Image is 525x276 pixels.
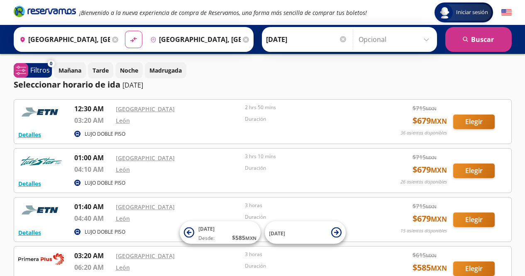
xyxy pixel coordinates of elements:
[120,66,138,75] p: Noche
[79,9,367,17] em: ¡Bienvenido a la nueva experiencia de compra de Reservamos, una forma más sencilla de comprar tus...
[445,27,512,52] button: Buscar
[14,63,52,78] button: 0Filtros
[116,105,175,113] a: [GEOGRAPHIC_DATA]
[245,235,256,241] small: MXN
[413,202,437,210] span: $ 715
[431,215,447,224] small: MXN
[122,80,143,90] p: [DATE]
[18,228,41,237] button: Detalles
[180,221,261,244] button: [DATE]Desde:$585MXN
[245,213,370,221] p: Duración
[18,130,41,139] button: Detalles
[426,252,437,259] small: MXN
[30,65,50,75] p: Filtros
[85,228,125,236] p: LUJO DOBLE PISO
[413,261,447,274] span: $ 585
[426,105,437,112] small: MXN
[453,164,495,178] button: Elegir
[245,153,370,160] p: 3 hrs 10 mins
[18,251,64,267] img: RESERVAMOS
[400,178,447,186] p: 26 asientos disponibles
[265,221,346,244] button: [DATE]
[74,153,112,163] p: 01:00 AM
[116,166,130,173] a: León
[116,215,130,222] a: León
[14,5,76,17] i: Brand Logo
[198,225,215,232] span: [DATE]
[85,130,125,138] p: LUJO DOBLE PISO
[116,252,175,260] a: [GEOGRAPHIC_DATA]
[413,115,447,127] span: $ 679
[116,154,175,162] a: [GEOGRAPHIC_DATA]
[269,230,285,237] span: [DATE]
[198,234,215,242] span: Desde:
[413,212,447,225] span: $ 679
[453,261,495,276] button: Elegir
[59,66,81,75] p: Mañana
[74,104,112,114] p: 12:30 AM
[413,153,437,161] span: $ 715
[245,164,370,172] p: Duración
[74,251,112,261] p: 03:20 AM
[426,203,437,210] small: MXN
[18,202,64,218] img: RESERVAMOS
[74,202,112,212] p: 01:40 AM
[426,154,437,161] small: MXN
[14,78,120,91] p: Seleccionar horario de ida
[149,66,182,75] p: Madrugada
[501,7,512,18] button: English
[453,115,495,129] button: Elegir
[74,115,112,125] p: 03:20 AM
[74,262,112,272] p: 06:20 AM
[88,62,113,78] button: Tarde
[18,153,64,169] img: RESERVAMOS
[85,179,125,187] p: LUJO DOBLE PISO
[116,117,130,125] a: León
[359,29,433,50] input: Opcional
[93,66,109,75] p: Tarde
[245,262,370,270] p: Duración
[50,60,52,67] span: 0
[400,129,447,137] p: 36 asientos disponibles
[74,164,112,174] p: 04:10 AM
[431,117,447,126] small: MXN
[453,212,495,227] button: Elegir
[431,166,447,175] small: MXN
[245,104,370,111] p: 2 hrs 50 mins
[232,233,256,242] span: $ 585
[116,203,175,211] a: [GEOGRAPHIC_DATA]
[18,179,41,188] button: Detalles
[116,264,130,271] a: León
[413,164,447,176] span: $ 679
[147,29,241,50] input: Buscar Destino
[74,213,112,223] p: 04:40 AM
[16,29,110,50] input: Buscar Origen
[453,8,491,17] span: Iniciar sesión
[400,227,447,234] p: 15 asientos disponibles
[14,5,76,20] a: Brand Logo
[115,62,143,78] button: Noche
[54,62,86,78] button: Mañana
[245,202,370,209] p: 3 horas
[245,251,370,258] p: 3 horas
[413,251,437,259] span: $ 615
[413,104,437,112] span: $ 715
[145,62,186,78] button: Madrugada
[266,29,347,50] input: Elegir Fecha
[18,104,64,120] img: RESERVAMOS
[431,264,447,273] small: MXN
[245,115,370,123] p: Duración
